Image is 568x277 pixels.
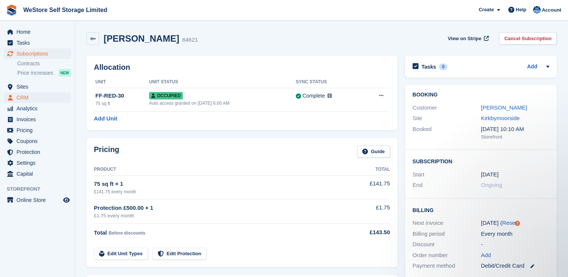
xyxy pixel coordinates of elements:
span: Capital [17,169,62,179]
div: Booked [413,125,481,141]
span: Coupons [17,136,62,146]
div: 75 sq ft [95,100,149,107]
span: Price increases [17,69,53,77]
div: Discount [413,240,481,249]
span: Total [94,229,107,236]
th: Unit [94,76,149,88]
span: Tasks [17,38,62,48]
h2: [PERSON_NAME] [104,33,179,44]
span: Home [17,27,62,37]
span: Subscriptions [17,48,62,59]
th: Sync Status [296,76,362,88]
div: Start [413,170,481,179]
div: Complete [303,92,325,100]
th: Total [345,164,390,176]
a: View on Stripe [445,32,490,45]
span: Storefront [7,185,75,193]
a: menu [4,81,71,92]
a: Guide [357,145,390,158]
span: Create [479,6,494,14]
a: Add [481,251,491,260]
div: NEW [59,69,71,77]
div: [DATE] 10:10 AM [481,125,549,134]
a: Kirkbymoorside [481,115,520,121]
a: Edit Protection [152,248,206,260]
th: Unit Status [149,76,296,88]
a: Add [527,63,537,71]
h2: Subscription [413,157,549,165]
a: Reset [502,220,517,226]
div: Tooltip anchor [514,220,521,227]
a: menu [4,169,71,179]
a: Price increases NEW [17,69,71,77]
div: [DATE] ( ) [481,219,549,227]
h2: Tasks [422,63,436,70]
span: Occupied [149,92,183,99]
a: Contracts [17,60,71,67]
h2: Booking [413,92,549,98]
div: Storefront [481,133,549,141]
h2: Pricing [94,145,119,158]
div: Site [413,114,481,123]
span: View on Stripe [448,35,481,42]
span: Settings [17,158,62,168]
h2: Billing [413,206,549,214]
span: Protection [17,147,62,157]
a: Cancel Subscription [499,32,557,45]
a: menu [4,92,71,103]
span: CRM [17,92,62,103]
a: [PERSON_NAME] [481,104,527,111]
div: Next invoice [413,219,481,227]
div: Customer [413,104,481,112]
span: Pricing [17,125,62,135]
div: £1.75 every month [94,212,345,220]
div: 0 [439,63,447,70]
span: Online Store [17,195,62,205]
span: Sites [17,81,62,92]
td: £1.75 [345,199,390,224]
h2: Allocation [94,63,390,72]
a: menu [4,147,71,157]
div: Protection £500.00 × 1 [94,204,345,212]
span: Invoices [17,114,62,125]
div: End [413,181,481,190]
div: - [481,240,549,249]
span: Before discounts [108,230,145,236]
a: menu [4,103,71,114]
a: Preview store [62,196,71,205]
a: WeStore Self Storage Limited [20,4,110,16]
img: Joanne Goff [533,6,541,14]
div: Payment method [413,262,481,270]
div: Order number [413,251,481,260]
span: Help [516,6,526,14]
time: 2025-05-07 00:00:00 UTC [481,170,499,179]
a: menu [4,195,71,205]
div: Every month [481,230,549,238]
a: menu [4,114,71,125]
a: menu [4,48,71,59]
th: Product [94,164,345,176]
span: Ongoing [481,182,502,188]
span: Account [542,6,561,14]
div: 75 sq ft × 1 [94,180,345,188]
div: Auto access granted on [DATE] 6:00 AM [149,100,296,107]
a: menu [4,125,71,135]
a: menu [4,136,71,146]
div: Debit/Credit Card [481,262,549,270]
a: menu [4,158,71,168]
div: £141.75 every month [94,188,345,195]
div: £143.50 [345,228,390,237]
img: stora-icon-8386f47178a22dfd0bd8f6a31ec36ba5ce8667c1dd55bd0f319d3a0aa187defe.svg [6,5,17,16]
td: £141.75 [345,175,390,199]
div: 84621 [182,36,198,44]
div: Billing period [413,230,481,238]
a: menu [4,38,71,48]
a: Add Unit [94,114,117,123]
a: Edit Unit Types [94,248,148,260]
a: menu [4,27,71,37]
div: FF-RED-30 [95,92,149,100]
img: icon-info-grey-7440780725fd019a000dd9b08b2336e03edf1995a4989e88bcd33f0948082b44.svg [327,93,332,98]
span: Analytics [17,103,62,114]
